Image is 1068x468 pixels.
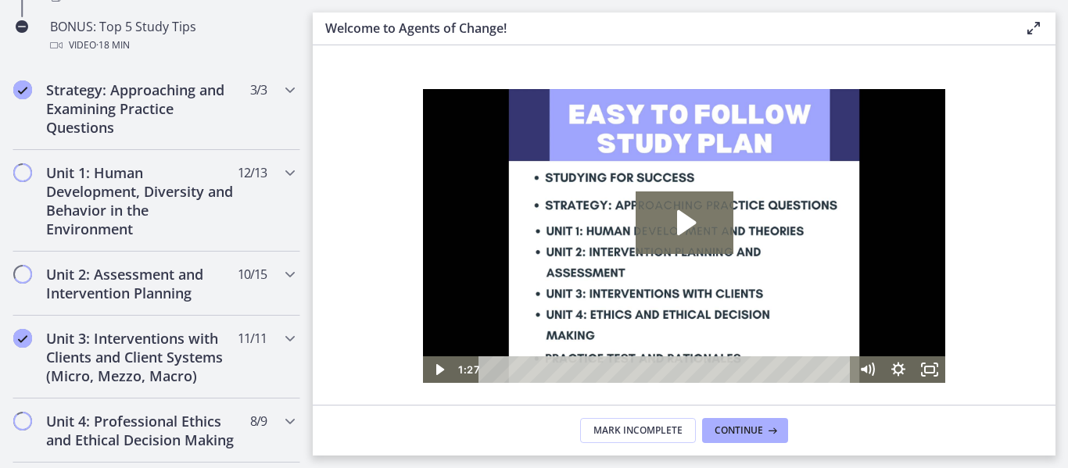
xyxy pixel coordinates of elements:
span: 8 / 9 [250,412,267,430]
button: Mute [428,267,460,294]
button: Mark Incomplete [580,418,696,443]
h2: Unit 2: Assessment and Intervention Planning [46,265,237,302]
h2: Unit 1: Human Development, Diversity and Behavior in the Environment [46,163,237,238]
i: Completed [16,20,28,33]
button: Continue [702,418,788,443]
i: Completed [13,329,32,348]
button: Show settings menu [460,267,491,294]
span: · 18 min [96,36,130,55]
div: Video [50,36,294,55]
button: Fullscreen [491,267,522,294]
span: Continue [715,424,763,437]
div: Playbar [67,267,421,294]
h2: Strategy: Approaching and Examining Practice Questions [46,80,237,137]
span: 3 / 3 [250,80,267,99]
div: BONUS: Top 5 Study Tips [50,17,294,55]
span: 11 / 11 [238,329,267,348]
h3: Welcome to Agents of Change! [325,19,999,38]
h2: Unit 3: Interventions with Clients and Client Systems (Micro, Mezzo, Macro) [46,329,237,385]
h2: Unit 4: Professional Ethics and Ethical Decision Making [46,412,237,449]
i: Completed [13,80,32,99]
button: Play Video: c1o6hcmjueu5qasqsu00.mp4 [213,102,310,165]
span: Mark Incomplete [593,424,683,437]
span: 10 / 15 [238,265,267,284]
span: 12 / 13 [238,163,267,182]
